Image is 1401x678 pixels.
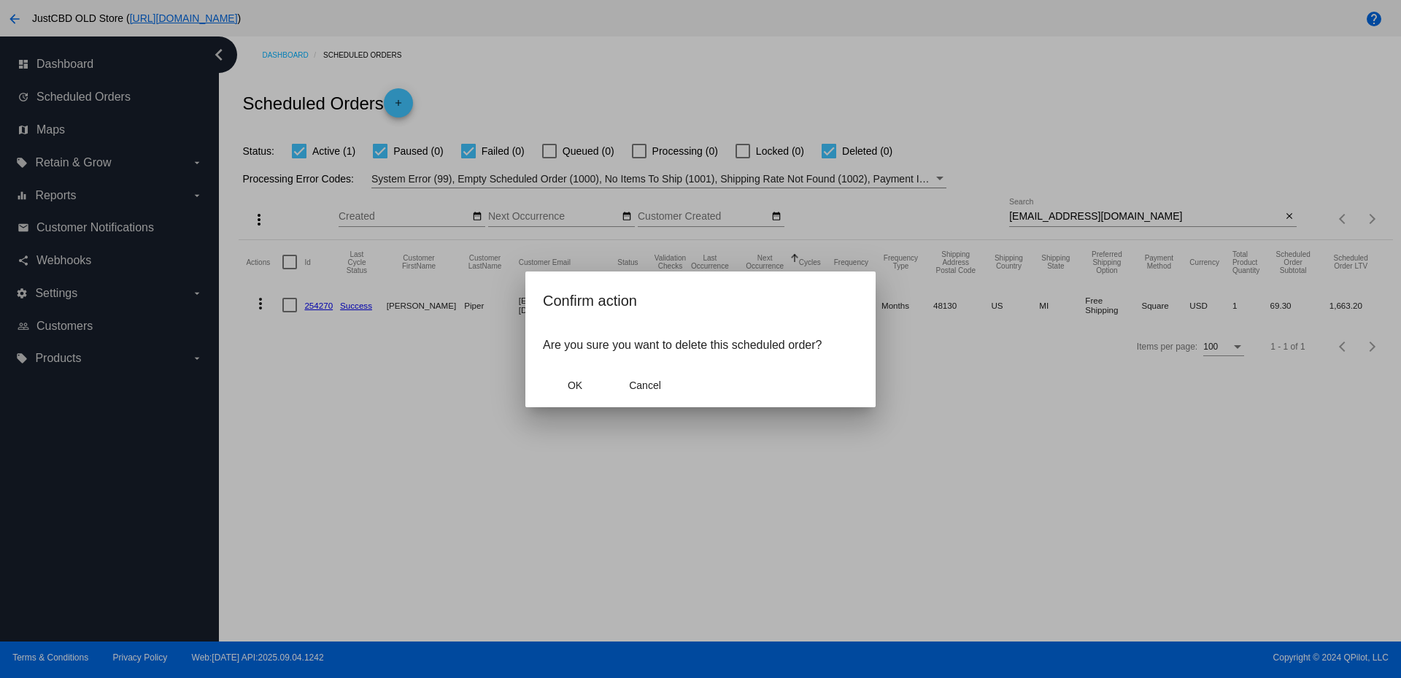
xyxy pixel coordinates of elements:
span: Cancel [629,380,661,391]
button: Close dialog [613,372,677,398]
h2: Confirm action [543,289,858,312]
p: Are you sure you want to delete this scheduled order? [543,339,858,352]
button: Close dialog [543,372,607,398]
span: OK [568,380,582,391]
